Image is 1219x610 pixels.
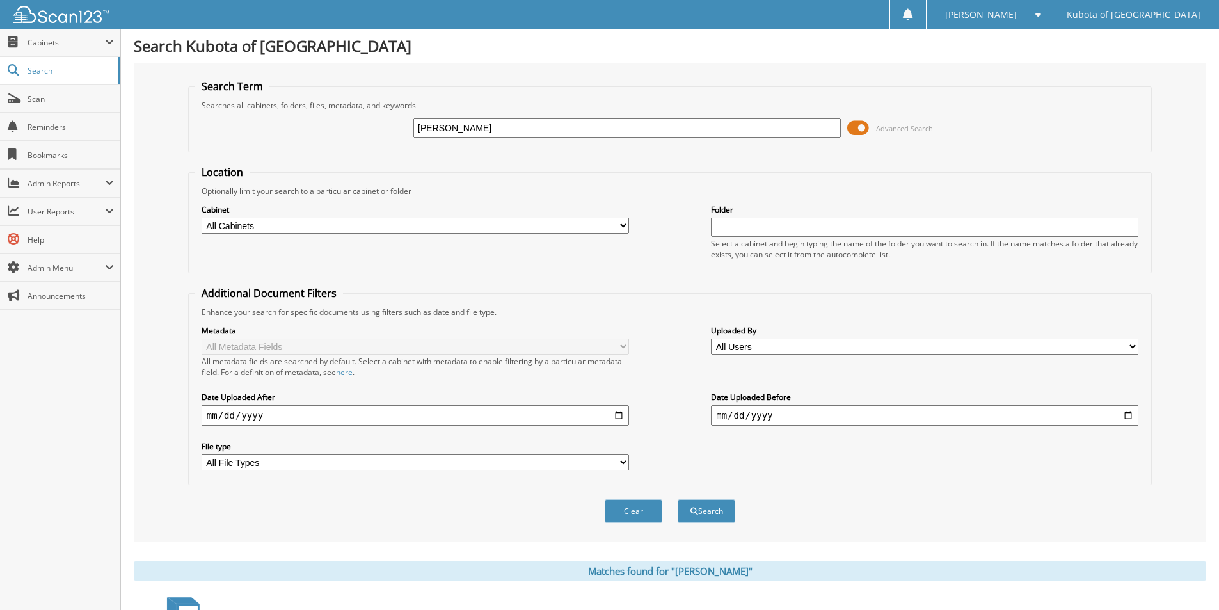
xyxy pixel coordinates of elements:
legend: Additional Document Filters [195,286,343,300]
span: Advanced Search [876,124,933,133]
span: Admin Reports [28,178,105,189]
label: Uploaded By [711,325,1138,336]
span: [PERSON_NAME] [945,11,1017,19]
label: Metadata [202,325,629,336]
span: Announcements [28,291,114,301]
label: Cabinet [202,204,629,215]
label: Date Uploaded Before [711,392,1138,403]
button: Clear [605,499,662,523]
div: Searches all cabinets, folders, files, metadata, and keywords [195,100,1145,111]
a: here [336,367,353,378]
img: scan123-logo-white.svg [13,6,109,23]
span: Search [28,65,112,76]
span: Scan [28,93,114,104]
div: All metadata fields are searched by default. Select a cabinet with metadata to enable filtering b... [202,356,629,378]
legend: Search Term [195,79,269,93]
span: Kubota of [GEOGRAPHIC_DATA] [1067,11,1200,19]
span: Reminders [28,122,114,132]
div: Optionally limit your search to a particular cabinet or folder [195,186,1145,197]
span: User Reports [28,206,105,217]
legend: Location [195,165,250,179]
label: Date Uploaded After [202,392,629,403]
label: File type [202,441,629,452]
div: Select a cabinet and begin typing the name of the folder you want to search in. If the name match... [711,238,1138,260]
h1: Search Kubota of [GEOGRAPHIC_DATA] [134,35,1206,56]
input: end [711,405,1138,426]
div: Enhance your search for specific documents using filters such as date and file type. [195,307,1145,317]
label: Folder [711,204,1138,215]
span: Cabinets [28,37,105,48]
span: Help [28,234,114,245]
span: Bookmarks [28,150,114,161]
button: Search [678,499,735,523]
div: Matches found for "[PERSON_NAME]" [134,561,1206,581]
input: start [202,405,629,426]
span: Admin Menu [28,262,105,273]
